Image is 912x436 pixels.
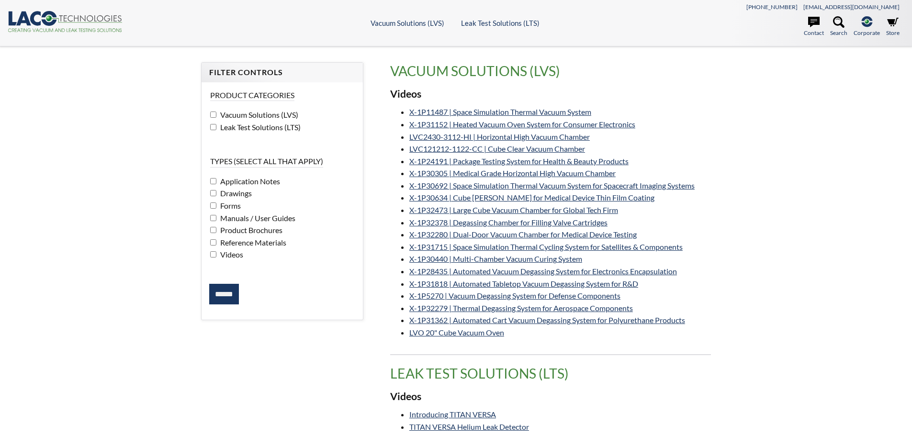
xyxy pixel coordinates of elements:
a: TITAN VERSA Helium Leak Detector [409,422,529,431]
input: Videos [210,251,216,257]
h4: Filter Controls [209,67,355,78]
a: X-1P30692 | Space Simulation Thermal Vacuum System for Spacecraft Imaging Systems [409,181,695,190]
a: X-1P32280 | Dual-Door Vacuum Chamber for Medical Device Testing [409,230,637,239]
span: Forms [218,201,241,210]
a: Vacuum Solutions (LVS) [371,19,444,27]
span: translation missing: en.product_groups.Vacuum Solutions (LVS) [390,63,560,79]
input: Product Brochures [210,227,216,233]
span: Corporate [854,28,880,37]
a: X-1P31362 | Automated Cart Vacuum Degassing System for Polyurethane Products [409,315,685,324]
a: X-1P32473 | Large Cube Vacuum Chamber for Global Tech Firm [409,205,618,214]
a: X-1P31818 | Automated Tabletop Vacuum Degassing System for R&D [409,279,638,288]
a: Leak Test Solutions (LTS) [461,19,540,27]
a: X-1P30634 | Cube [PERSON_NAME] for Medical Device Thin Film Coating [409,193,654,202]
a: X-1P30440 | Multi-Chamber Vacuum Curing System [409,254,582,263]
span: Videos [218,250,243,259]
a: X-1P31152 | Heated Vacuum Oven System for Consumer Electronics [409,120,635,129]
span: Application Notes [218,177,280,186]
a: LVC121212-1122-CC | Cube Clear Vacuum Chamber [409,144,585,153]
a: X-1P24191 | Package Testing System for Health & Beauty Products [409,157,629,166]
span: Manuals / User Guides [218,213,295,223]
a: LVO 20" Cube Vacuum Oven [409,328,504,337]
a: X-1P28435 | Automated Vacuum Degassing System for Electronics Encapsulation [409,267,677,276]
a: X-1P31715 | Space Simulation Thermal Cycling System for Satellites & Components [409,242,683,251]
a: X-1P11487 | Space Simulation Thermal Vacuum System [409,107,591,116]
a: [PHONE_NUMBER] [746,3,798,11]
legend: Product Categories [210,90,294,101]
span: Drawings [218,189,252,198]
input: Forms [210,202,216,209]
input: Reference Materials [210,239,216,246]
input: Drawings [210,190,216,196]
a: LVC2430-3112-HI | Horizontal High Vacuum Chamber [409,132,590,141]
span: Vacuum Solutions (LVS) [218,110,298,119]
span: Leak Test Solutions (LTS) [218,123,301,132]
input: Application Notes [210,178,216,184]
a: Introducing TITAN VERSA [409,410,496,419]
a: Search [830,16,847,37]
a: [EMAIL_ADDRESS][DOMAIN_NAME] [803,3,900,11]
a: X-1P32378 | Degassing Chamber for Filling Valve Cartridges [409,218,608,227]
span: Product Brochures [218,225,282,235]
a: Store [886,16,900,37]
h3: Videos [390,390,711,403]
span: translation missing: en.product_groups.Leak Test Solutions (LTS) [390,365,569,381]
input: Leak Test Solutions (LTS) [210,124,216,130]
a: Contact [804,16,824,37]
legend: Types (select all that apply) [210,156,323,167]
a: X-1P32279 | Thermal Degassing System for Aerospace Components [409,303,633,313]
a: X-1P30305 | Medical Grade Horizontal High Vacuum Chamber [409,168,616,178]
input: Manuals / User Guides [210,215,216,221]
span: Reference Materials [218,238,286,247]
input: Vacuum Solutions (LVS) [210,112,216,118]
a: X-1P5270 | Vacuum Degassing System for Defense Components [409,291,620,300]
h3: Videos [390,88,711,101]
